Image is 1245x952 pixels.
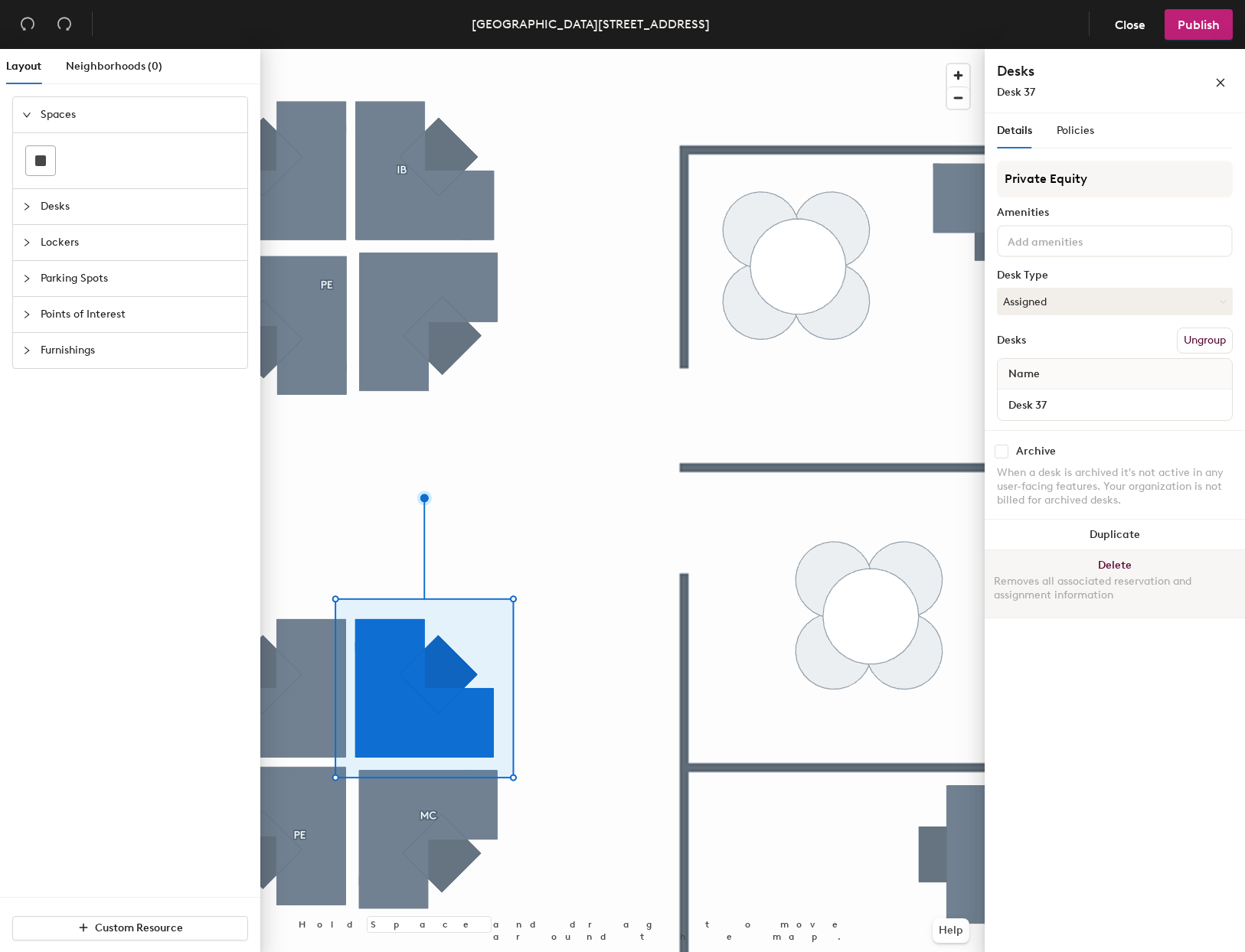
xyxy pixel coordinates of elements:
span: Details [997,124,1032,137]
span: Parking Spots [41,261,238,296]
div: Amenities [997,207,1233,219]
button: Assigned [997,288,1233,315]
span: Custom Resource [95,921,183,934]
span: Neighborhoods (0) [66,60,162,73]
span: Layout [6,60,41,73]
span: undo [20,16,35,31]
span: Spaces [41,97,238,132]
button: Redo (⌘ + ⇧ + Z) [49,9,80,40]
span: collapsed [22,346,31,355]
span: expanded [22,110,31,119]
div: Desks [997,334,1026,347]
button: Undo (⌘ + Z) [12,9,43,40]
input: Add amenities [1005,231,1142,249]
span: collapsed [22,238,31,247]
span: Publish [1178,18,1220,32]
button: Close [1102,9,1158,40]
button: DeleteRemoves all associated reservation and assignment information [985,550,1245,618]
span: Points of Interest [41,297,238,332]
button: Help [933,918,969,943]
button: Custom Resource [12,916,248,941]
div: Removes all associated reservation and assignment information [994,575,1236,602]
span: Desks [41,189,238,224]
span: Lockers [41,225,238,260]
span: Close [1115,18,1145,32]
span: Name [1001,360,1047,388]
div: Desk Type [997,269,1233,282]
span: Furnishings [41,333,238,368]
button: Publish [1165,9,1233,40]
span: collapsed [22,202,31,211]
input: Unnamed desk [1001,394,1229,416]
div: When a desk is archived it's not active in any user-facing features. Your organization is not bil... [997,466,1233,507]
span: Desk 37 [997,86,1035,99]
span: close [1215,77,1226,88]
div: [GEOGRAPHIC_DATA][STREET_ADDRESS] [472,15,710,34]
div: Archive [1016,445,1056,458]
span: collapsed [22,274,31,283]
button: Ungroup [1177,328,1233,354]
button: Duplicate [985,520,1245,550]
span: collapsed [22,310,31,319]
span: Policies [1057,124,1094,137]
h4: Desks [997,61,1165,81]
